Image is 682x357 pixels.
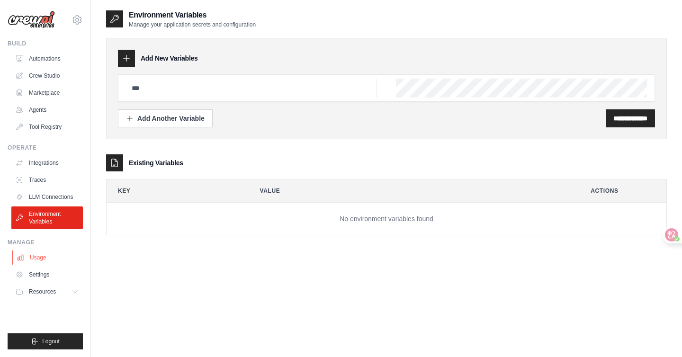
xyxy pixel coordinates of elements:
div: Add Another Variable [126,114,205,123]
th: Key [107,179,241,202]
a: Integrations [11,155,83,170]
h3: Existing Variables [129,158,183,168]
td: No environment variables found [107,203,666,235]
a: Usage [12,250,84,265]
a: Traces [11,172,83,187]
a: Settings [11,267,83,282]
button: Resources [11,284,83,299]
p: Manage your application secrets and configuration [129,21,256,28]
a: Environment Variables [11,206,83,229]
a: LLM Connections [11,189,83,205]
img: Logo [8,11,55,29]
a: Crew Studio [11,68,83,83]
h2: Environment Variables [129,9,256,21]
a: Agents [11,102,83,117]
th: Actions [579,179,666,202]
span: Logout [42,338,60,345]
th: Value [249,179,572,202]
h3: Add New Variables [141,54,198,63]
div: Build [8,40,83,47]
div: Operate [8,144,83,152]
a: Tool Registry [11,119,83,134]
span: Resources [29,288,56,295]
a: Automations [11,51,83,66]
a: Marketplace [11,85,83,100]
div: Manage [8,239,83,246]
button: Logout [8,333,83,349]
button: Add Another Variable [118,109,213,127]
